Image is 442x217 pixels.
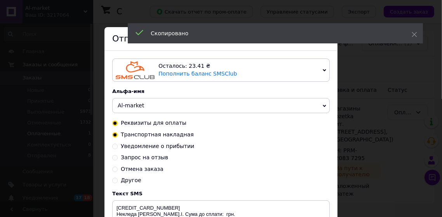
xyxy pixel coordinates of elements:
[104,27,338,51] div: Отправка SMS
[121,120,186,126] span: Реквизиты для оплаты
[121,177,141,183] span: Другое
[121,131,194,138] span: Транспортная накладная
[151,29,392,37] div: Скопировано
[121,166,164,172] span: Отмена заказа
[158,62,320,70] div: Осталось: 23.41 ₴
[158,71,237,77] a: Пополнить баланс SMSClub
[121,154,168,160] span: Запрос на отзыв
[112,191,330,196] div: Текст SMS
[112,88,144,94] span: Альфа-имя
[118,102,144,108] span: Al-market
[121,143,194,149] span: Уведомление о прибытии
